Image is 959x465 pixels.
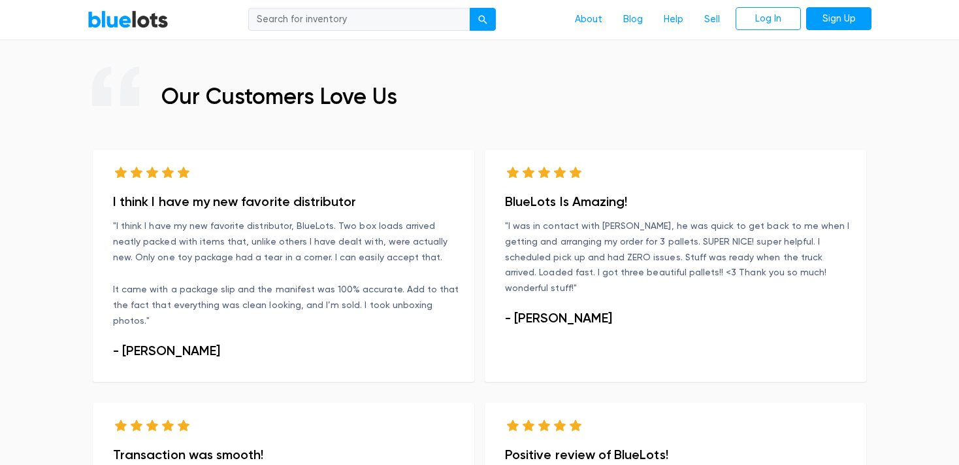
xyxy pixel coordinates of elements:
[113,343,461,358] h3: - [PERSON_NAME]
[113,447,461,462] h4: Transaction was smooth!
[113,282,461,329] p: It came with a package slip and the manifest was 100% accurate. Add to that the fact that everyth...
[505,310,853,326] h3: - [PERSON_NAME]
[653,7,694,32] a: Help
[564,7,613,32] a: About
[806,7,871,31] a: Sign Up
[505,194,853,209] h4: BlueLots Is Amazing!
[88,10,169,29] a: BlueLots
[505,447,853,462] h4: Positive review of BlueLots!
[113,194,461,209] h4: I think I have my new favorite distributor
[736,7,801,31] a: Log In
[613,7,653,32] a: Blog
[88,67,397,111] h2: Our Customers Love Us
[248,8,470,31] input: Search for inventory
[113,218,461,266] p: "I think I have my new favorite distributor, BlueLots. Two box loads arrived neatly packed with i...
[505,218,853,297] p: "I was in contact with [PERSON_NAME], he was quick to get back to me when I getting and arranging...
[694,7,730,32] a: Sell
